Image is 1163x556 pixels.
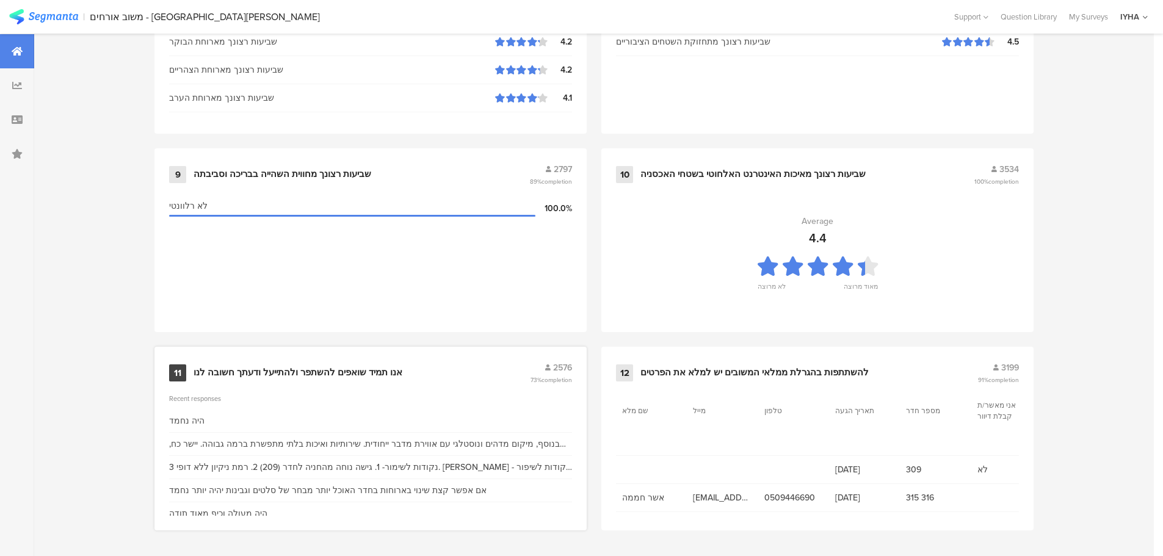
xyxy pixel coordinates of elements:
[1063,11,1114,23] a: My Surveys
[835,405,890,416] section: תאריך הגעה
[978,375,1019,385] span: 91%
[764,491,823,504] span: 0509446690
[535,202,572,215] div: 100.0%
[616,35,942,48] div: שביעות רצונך מתחזוקת השטחים הציבוריים
[542,177,572,186] span: completion
[169,35,495,48] div: שביעות רצונך מארוחת הבוקר
[906,405,961,416] section: מספר חדר
[995,11,1063,23] a: Question Library
[1001,361,1019,374] span: 3199
[194,168,371,181] div: שביעות רצונך מחווית השהייה בבריכה וסביבתה
[999,163,1019,176] span: 3534
[548,63,572,76] div: 4.2
[553,361,572,374] span: 2576
[169,461,572,474] div: נקודות לשימור- 1. גישה נוחה מהחניה לחדר (209) 2. רמת ניקיון ללא דופי 3. [PERSON_NAME] נקודות לשיפ...
[640,367,869,379] div: להשתתפות בהגרלת ממלאי המשובים יש למלא את הפרטים
[974,177,1019,186] span: 100%
[835,463,894,476] span: [DATE]
[169,394,572,403] div: Recent responses
[169,364,186,381] div: 11
[802,215,833,228] div: Average
[9,9,78,24] img: segmanta logo
[169,507,267,520] div: היה מעולה וכיף מאוד תודה
[548,35,572,48] div: 4.2
[542,375,572,385] span: completion
[83,10,85,24] div: |
[906,491,965,504] span: 315 316
[977,463,1036,476] span: לא
[548,92,572,104] div: 4.1
[764,405,819,416] section: טלפון
[988,375,1019,385] span: completion
[169,63,495,76] div: שביעות רצונך מארוחת הצהריים
[906,463,965,476] span: 309
[169,92,495,104] div: שביעות רצונך מארוחת הערב
[835,491,894,504] span: [DATE]
[844,281,878,298] div: מאוד מרוצה
[531,375,572,385] span: 73%
[169,166,186,183] div: 9
[977,400,1032,422] section: אני מאשר/ת קבלת דיוור
[995,35,1019,48] div: 4.5
[988,177,1019,186] span: completion
[554,163,572,176] span: 2797
[1120,11,1139,23] div: IYHA
[169,414,205,427] div: היה נחמד
[169,438,572,450] div: בנוסף, מיקום מדהים ונוסטלגי עם אווירת מדבר ייחודית. שירותיות ואיכות בלתי מתפשרת ברמה גבוהה. יישר ...
[616,166,633,183] div: 10
[954,7,988,26] div: Support
[194,367,402,379] div: אנו תמיד שואפים להשתפר ולהתייעל ודעתך חשובה לנו
[693,491,752,504] span: [EMAIL_ADDRESS][DOMAIN_NAME]
[622,405,677,416] section: שם מלא
[169,484,487,497] div: אם אפשר קצת שינוי בארוחות בחדר האוכל יותר מבחר של סלטים וגבינות יהיה יותר נחמד
[530,177,572,186] span: 89%
[640,168,866,181] div: שביעות רצונך מאיכות האינטרנט האלחוטי בשטחי האכסניה
[622,491,681,504] span: אשר חממה
[169,200,208,212] span: לא רלוונטי
[90,11,320,23] div: משוב אורחים - [GEOGRAPHIC_DATA][PERSON_NAME]
[758,281,786,298] div: לא מרוצה
[616,364,633,381] div: 12
[809,229,827,247] div: 4.4
[693,405,748,416] section: מייל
